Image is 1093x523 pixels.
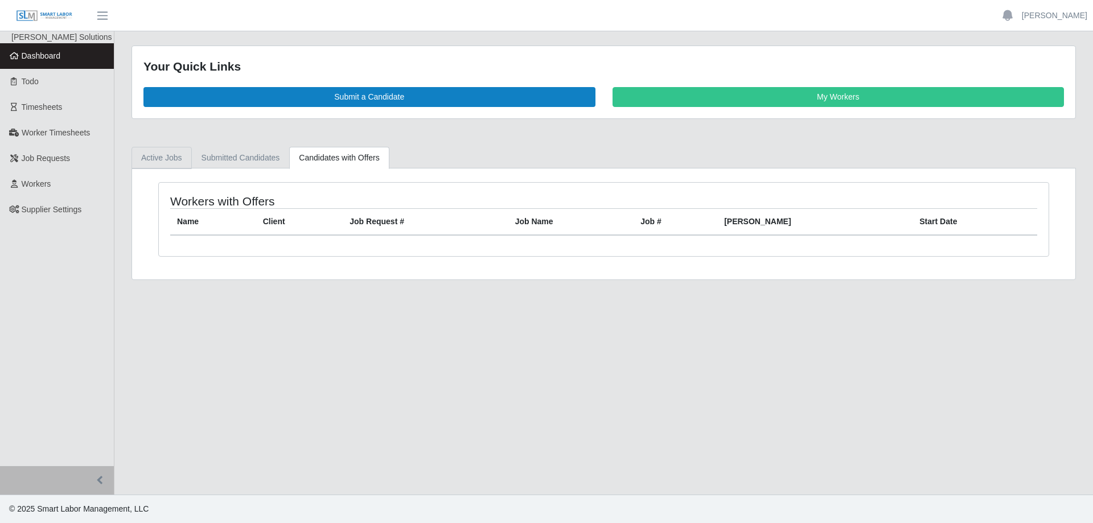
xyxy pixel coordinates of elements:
[22,77,39,86] span: Todo
[22,102,63,112] span: Timesheets
[9,504,149,513] span: © 2025 Smart Labor Management, LLC
[170,194,521,208] h4: Workers with Offers
[22,179,51,188] span: Workers
[170,208,256,235] th: Name
[634,208,717,235] th: Job #
[22,128,90,137] span: Worker Timesheets
[11,32,112,42] span: [PERSON_NAME] Solutions
[22,154,71,163] span: Job Requests
[289,147,389,169] a: Candidates with Offers
[132,147,192,169] a: Active Jobs
[613,87,1065,107] a: My Workers
[717,208,913,235] th: [PERSON_NAME]
[143,57,1064,76] div: Your Quick Links
[508,208,634,235] th: Job Name
[16,10,73,22] img: SLM Logo
[192,147,290,169] a: Submitted Candidates
[22,51,61,60] span: Dashboard
[143,87,595,107] a: Submit a Candidate
[256,208,343,235] th: Client
[22,205,82,214] span: Supplier Settings
[343,208,508,235] th: Job Request #
[913,208,1037,235] th: Start Date
[1022,10,1087,22] a: [PERSON_NAME]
